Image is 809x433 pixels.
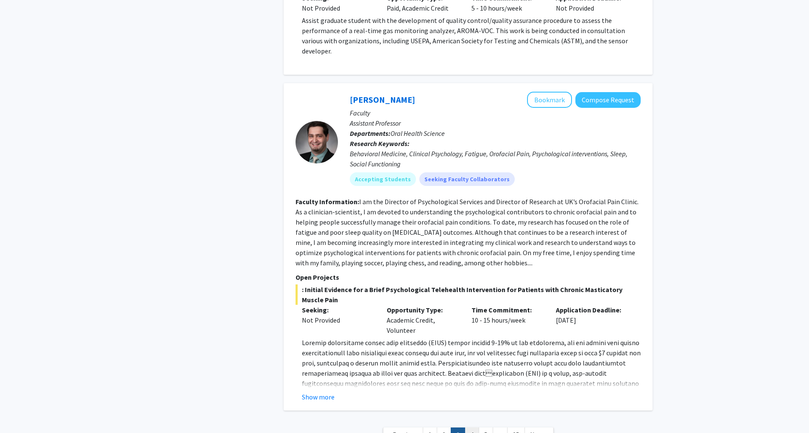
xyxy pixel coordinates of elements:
button: Compose Request to Ian Boggero [575,92,641,108]
div: Academic Credit, Volunteer [380,305,465,335]
iframe: Chat [6,395,36,427]
p: Faculty [350,108,641,118]
a: [PERSON_NAME] [350,94,415,105]
p: Assist graduate student with the development of quality control/quality assurance procedure to as... [302,15,641,56]
p: Assistant Professor [350,118,641,128]
fg-read-more: I am the Director of Psychological Services and Director of Research at UK’s Orofacial Pain Clini... [296,197,639,267]
p: Open Projects [296,272,641,282]
mat-chip: Accepting Students [350,172,416,186]
div: Behavioral Medicine, Clinical Psychology, Fatigue, Orofacial Pain, Psychological interventions, S... [350,149,641,169]
span: Oral Health Science [391,129,445,138]
div: Not Provided [302,315,374,325]
b: Faculty Information: [296,197,359,206]
b: Departments: [350,129,391,138]
p: Application Deadline: [556,305,628,315]
div: Not Provided [302,3,374,13]
div: [DATE] [550,305,634,335]
mat-chip: Seeking Faculty Collaborators [419,172,515,186]
span: : Initial Evidence for a Brief Psychological Telehealth Intervention for Patients with Chronic Ma... [296,284,641,305]
p: Time Commitment: [471,305,544,315]
button: Show more [302,392,335,402]
b: Research Keywords: [350,139,410,148]
p: Seeking: [302,305,374,315]
div: 10 - 15 hours/week [465,305,550,335]
button: Add Ian Boggero to Bookmarks [527,92,572,108]
p: Opportunity Type: [387,305,459,315]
